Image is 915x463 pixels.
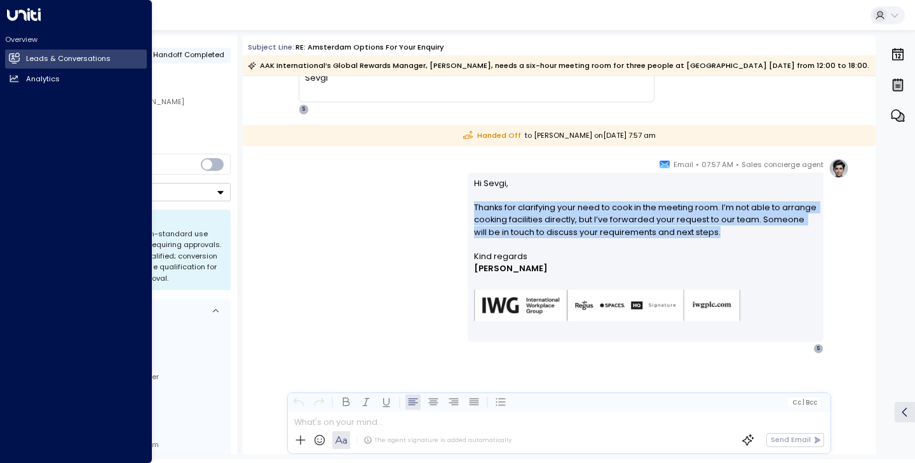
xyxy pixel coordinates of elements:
[474,262,548,274] span: [PERSON_NAME]
[291,394,306,410] button: Undo
[701,158,733,171] span: 07:57 AM
[248,42,294,52] span: Subject Line:
[474,290,741,322] img: AIorK4zU2Kz5WUNqa9ifSKC9jFH1hjwenjvh85X70KBOPduETvkeZu4OqG8oPuqbwvp3xfXcMQJCRtwYb-SG
[5,50,147,69] a: Leads & Conversations
[363,436,512,445] div: The agent signature is added automatically
[736,158,739,171] span: •
[26,53,111,64] h2: Leads & Conversations
[248,59,869,72] div: AAK International’s Global Rewards Manager, [PERSON_NAME], needs a six-hour meeting room for thre...
[674,158,693,171] span: Email
[463,130,521,141] span: Handed Off
[788,398,821,407] button: Cc|Bcc
[813,344,823,354] div: S
[829,158,849,178] img: profile-logo.png
[243,125,876,146] div: to [PERSON_NAME] on [DATE] 7:57 am
[474,177,818,250] p: Hi Sevgi, Thanks for clarifying your need to cook in the meeting room. I’m not able to arrange co...
[792,399,817,406] span: Cc Bcc
[305,72,328,84] span: Sevgi
[803,399,804,406] span: |
[474,250,818,337] div: Signature
[696,158,699,171] span: •
[311,394,327,410] button: Redo
[299,104,309,114] div: S
[474,250,527,262] span: Kind regards
[295,42,444,53] div: RE: Amsterdam options for your enquiry
[5,34,147,44] h2: Overview
[742,158,823,171] span: Sales concierge agent
[153,50,224,60] span: Handoff Completed
[26,74,60,84] h2: Analytics
[5,69,147,88] a: Analytics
